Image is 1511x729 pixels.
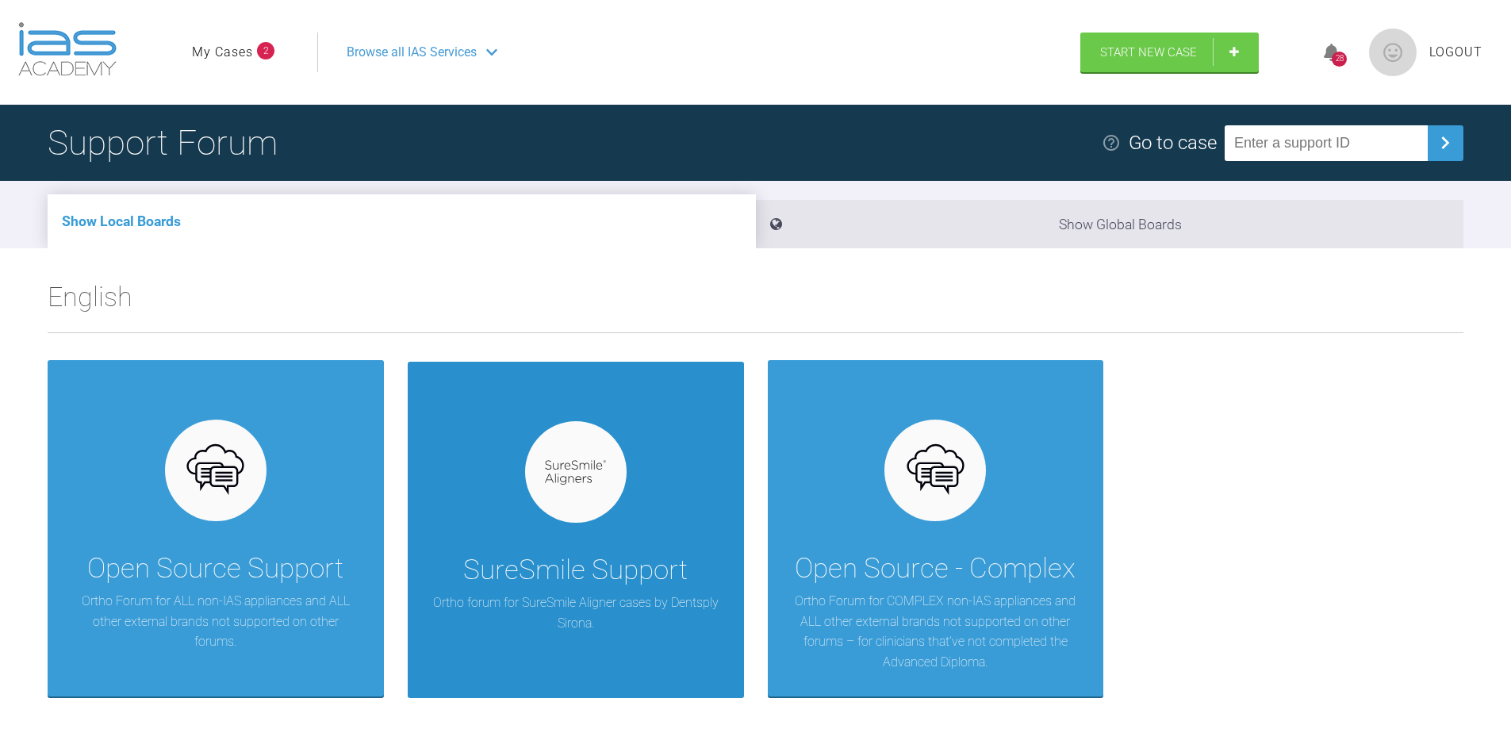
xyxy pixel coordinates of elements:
li: Show Global Boards [756,200,1464,248]
img: help.e70b9f3d.svg [1102,133,1121,152]
a: Start New Case [1080,33,1259,72]
img: chevronRight.28bd32b0.svg [1432,130,1458,155]
span: 2 [257,42,274,59]
img: opensource.6e495855.svg [185,440,246,501]
img: suresmile.935bb804.svg [545,460,606,485]
a: SureSmile SupportOrtho forum for SureSmile Aligner cases by Dentsply Sirona. [408,360,744,696]
img: profile.png [1369,29,1417,76]
img: opensource.6e495855.svg [905,440,966,501]
h2: English [48,275,1463,332]
p: Ortho forum for SureSmile Aligner cases by Dentsply Sirona. [431,593,720,633]
a: Open Source SupportOrtho Forum for ALL non-IAS appliances and ALL other external brands not suppo... [48,360,384,696]
div: Open Source - Complex [795,547,1076,591]
input: Enter a support ID [1225,125,1428,161]
p: Ortho Forum for ALL non-IAS appliances and ALL other external brands not supported on other forums. [71,591,360,652]
li: Show Local Boards [48,194,756,248]
h1: Support Forum [48,115,278,171]
span: Start New Case [1100,45,1197,59]
div: 28 [1332,52,1347,67]
div: SureSmile Support [463,548,688,593]
span: Browse all IAS Services [347,42,477,63]
a: Logout [1429,42,1482,63]
img: logo-light.3e3ef733.png [18,22,117,76]
p: Ortho Forum for COMPLEX non-IAS appliances and ALL other external brands not supported on other f... [792,591,1080,672]
a: My Cases [192,42,253,63]
div: Open Source Support [87,547,343,591]
a: Open Source - ComplexOrtho Forum for COMPLEX non-IAS appliances and ALL other external brands not... [768,360,1104,696]
div: Go to case [1129,128,1217,158]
